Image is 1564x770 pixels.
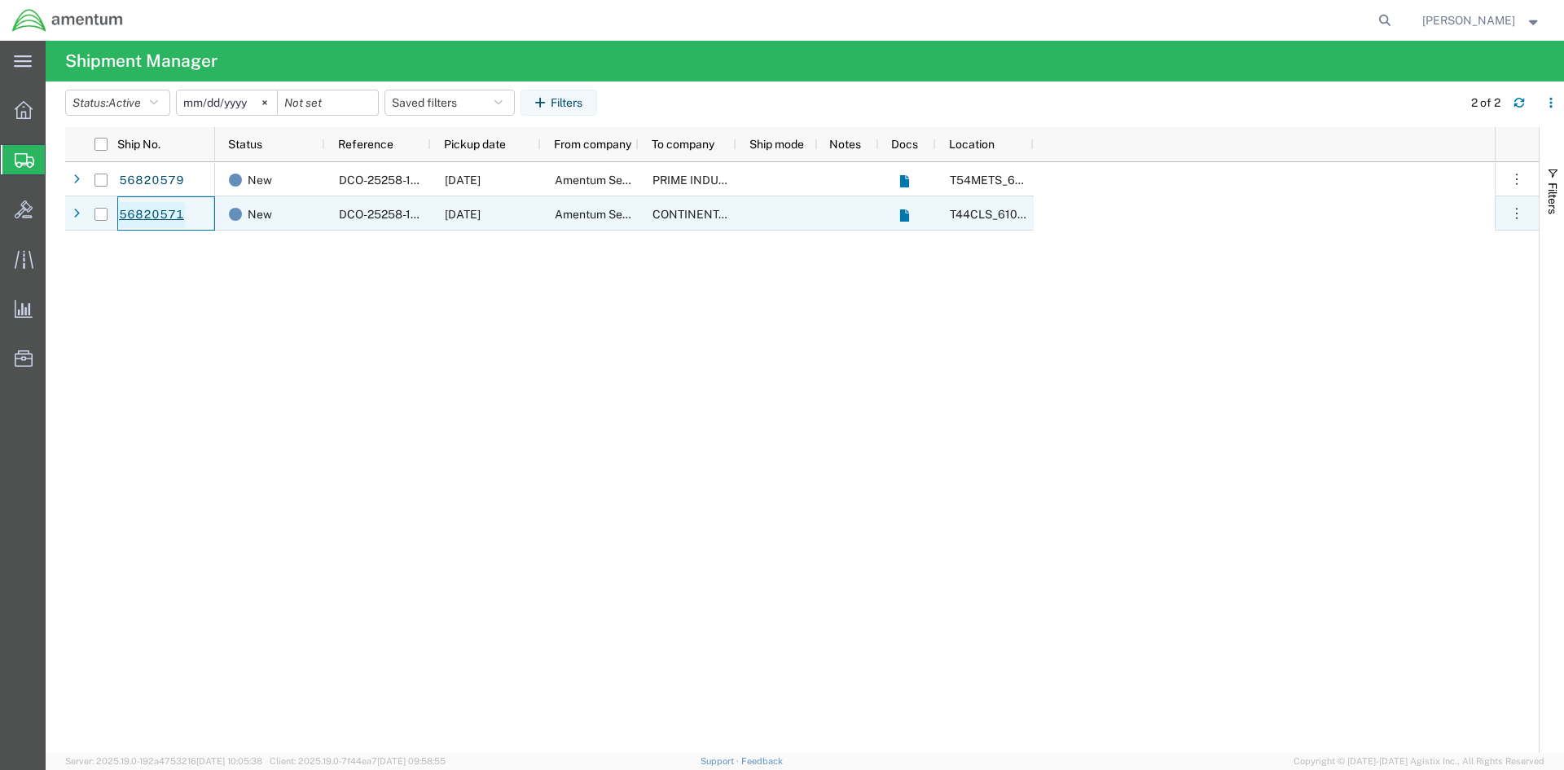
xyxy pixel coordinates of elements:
[1422,11,1515,29] span: Erica Gatica
[555,208,677,221] span: Amentum Services, Inc.
[652,174,780,187] span: PRIME INDUSTRIES INC
[891,138,918,151] span: Docs
[118,202,185,228] a: 56820571
[1421,11,1542,30] button: [PERSON_NAME]
[950,208,1174,221] span: T44CLS_6100 - NAS Corpus Christi
[554,138,631,151] span: From company
[1294,755,1544,768] span: Copyright © [DATE]-[DATE] Agistix Inc., All Rights Reserved
[117,138,160,151] span: Ship No.
[65,756,262,766] span: Server: 2025.19.0-192a4753216
[749,138,804,151] span: Ship mode
[1546,183,1559,214] span: Filters
[377,756,446,766] span: [DATE] 09:58:55
[65,41,217,81] h4: Shipment Manager
[11,8,124,33] img: logo
[950,174,1184,187] span: T54METS_6100 - NAS Corpus Christi
[829,138,861,151] span: Notes
[521,90,597,116] button: Filters
[384,90,515,116] button: Saved filters
[652,208,784,221] span: CONTINENTAL TESTING
[118,168,185,194] a: 56820579
[949,138,995,151] span: Location
[445,174,481,187] span: 09/15/2025
[339,208,443,221] span: DCO-25258-168177
[555,174,677,187] span: Amentum Services, Inc.
[741,756,783,766] a: Feedback
[196,756,262,766] span: [DATE] 10:05:38
[338,138,393,151] span: Reference
[278,90,378,115] input: Not set
[1471,95,1500,112] div: 2 of 2
[701,756,741,766] a: Support
[652,138,714,151] span: To company
[65,90,170,116] button: Status:Active
[445,208,481,221] span: 09/15/2025
[270,756,446,766] span: Client: 2025.19.0-7f44ea7
[248,197,272,231] span: New
[228,138,262,151] span: Status
[339,174,444,187] span: DCO-25258-168178
[444,138,506,151] span: Pickup date
[108,96,141,109] span: Active
[248,163,272,197] span: New
[177,90,277,115] input: Not set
